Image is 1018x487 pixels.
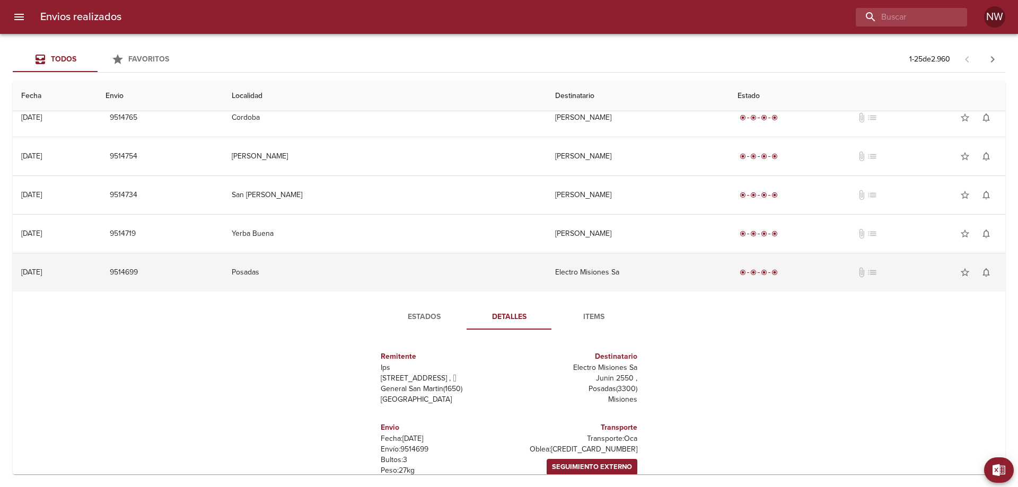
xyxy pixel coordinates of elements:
span: radio_button_checked [740,153,746,160]
div: Tabs Envios [13,47,182,72]
span: No tiene documentos adjuntos [856,190,867,200]
td: Cordoba [223,99,547,137]
p: Fecha: [DATE] [381,433,505,444]
span: radio_button_checked [761,231,767,237]
div: [DATE] [21,268,42,277]
button: Activar notificaciones [976,223,997,244]
h6: Transporte [513,422,637,433]
span: No tiene documentos adjuntos [856,267,867,278]
span: radio_button_checked [750,153,757,160]
span: No tiene documentos adjuntos [856,112,867,123]
button: Exportar Excel [984,457,1014,483]
div: NW [984,6,1005,28]
p: Bultos: 3 [381,455,505,465]
div: Entregado [738,151,780,162]
th: Envio [97,81,223,111]
span: Pagina siguiente [980,47,1005,72]
p: Ips [381,362,505,373]
span: 9514699 [110,266,138,279]
span: Todos [51,55,76,64]
div: Entregado [738,190,780,200]
th: Localidad [223,81,547,111]
a: Seguimiento Externo [547,459,637,475]
span: radio_button_checked [750,269,757,276]
p: Junin 2550 , [513,373,637,384]
span: Seguimiento Externo [552,461,632,473]
p: Misiones [513,394,637,405]
p: Envío: 9514699 [381,444,505,455]
h6: Envios realizados [40,8,121,25]
p: Posadas ( 3300 ) [513,384,637,394]
span: star_border [960,228,970,239]
span: No tiene pedido asociado [867,190,877,200]
span: 9514765 [110,111,137,125]
span: Items [558,311,630,324]
span: No tiene pedido asociado [867,228,877,239]
span: radio_button_checked [740,269,746,276]
span: radio_button_checked [761,153,767,160]
input: buscar [856,8,949,26]
p: [GEOGRAPHIC_DATA] [381,394,505,405]
span: 9514734 [110,189,137,202]
span: notifications_none [981,151,991,162]
div: [DATE] [21,229,42,238]
td: [PERSON_NAME] [547,137,729,175]
span: radio_button_checked [771,192,778,198]
span: Estados [388,311,460,324]
span: 9514754 [110,150,137,163]
th: Estado [729,81,1005,111]
div: [DATE] [21,113,42,122]
td: Yerba Buena [223,215,547,253]
p: Peso: 27 kg [381,465,505,476]
button: menu [6,4,32,30]
button: 9514719 [106,224,140,244]
p: [STREET_ADDRESS] ,   [381,373,505,384]
button: Agregar a favoritos [954,146,976,167]
span: notifications_none [981,112,991,123]
span: radio_button_checked [740,114,746,121]
h6: Remitente [381,351,505,362]
button: 9514754 [106,147,142,166]
td: [PERSON_NAME] [547,99,729,137]
button: Activar notificaciones [976,184,997,206]
span: radio_button_checked [771,231,778,237]
button: Agregar a favoritos [954,107,976,128]
p: 1 - 25 de 2.960 [909,54,950,65]
div: Abrir información de usuario [984,6,1005,28]
h6: Destinatario [513,351,637,362]
button: Activar notificaciones [976,107,997,128]
span: radio_button_checked [750,114,757,121]
button: Activar notificaciones [976,262,997,283]
p: Electro Misiones Sa [513,362,637,373]
td: Electro Misiones Sa [547,253,729,291]
span: radio_button_checked [771,269,778,276]
span: No tiene pedido asociado [867,112,877,123]
span: radio_button_checked [750,231,757,237]
button: 9514734 [106,185,142,205]
td: San [PERSON_NAME] [223,176,547,214]
span: Detalles [473,311,545,324]
button: 9514765 [106,108,142,128]
span: notifications_none [981,267,991,278]
button: Agregar a favoritos [954,223,976,244]
span: notifications_none [981,228,991,239]
button: Agregar a favoritos [954,184,976,206]
div: Entregado [738,228,780,239]
span: star_border [960,267,970,278]
div: [DATE] [21,152,42,161]
th: Fecha [13,81,97,111]
span: Pagina anterior [954,54,980,64]
span: 9514719 [110,227,136,241]
span: No tiene documentos adjuntos [856,228,867,239]
span: notifications_none [981,190,991,200]
div: Entregado [738,112,780,123]
span: No tiene pedido asociado [867,267,877,278]
p: Transporte: Oca [513,433,637,444]
span: star_border [960,112,970,123]
div: [DATE] [21,190,42,199]
td: [PERSON_NAME] [547,215,729,253]
span: No tiene pedido asociado [867,151,877,162]
span: radio_button_checked [771,153,778,160]
button: Agregar a favoritos [954,262,976,283]
span: radio_button_checked [761,269,767,276]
